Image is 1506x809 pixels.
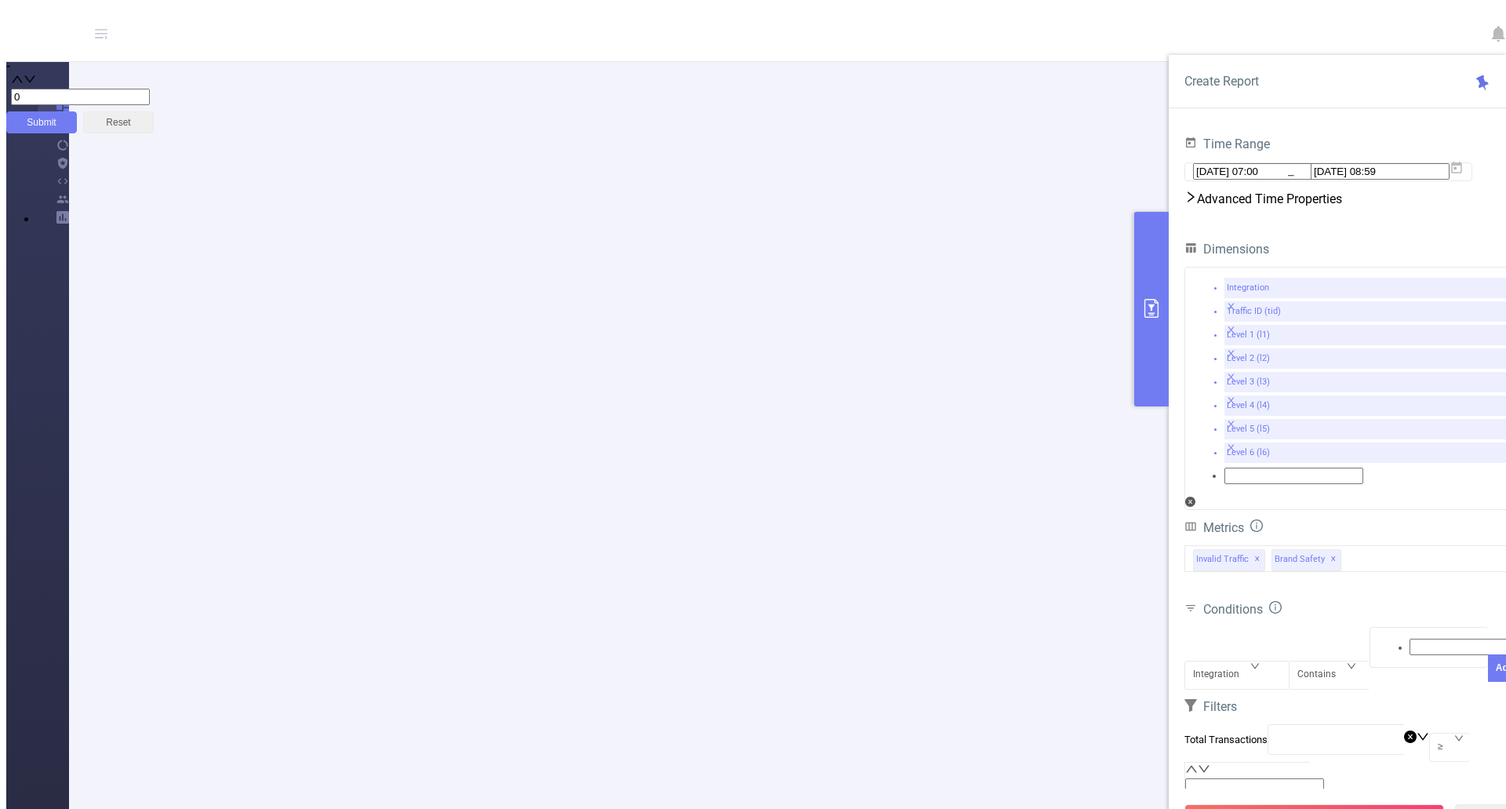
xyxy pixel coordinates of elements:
button: Submit [6,111,77,133]
span: Reset [106,117,130,128]
i: icon: down [24,75,36,88]
i: icon: up [11,75,24,88]
button: Reset [83,111,154,133]
span: Decrease Value [24,75,36,88]
div: - [6,20,1500,105]
span: Increase Value [11,75,24,88]
span: Submit [27,117,56,128]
